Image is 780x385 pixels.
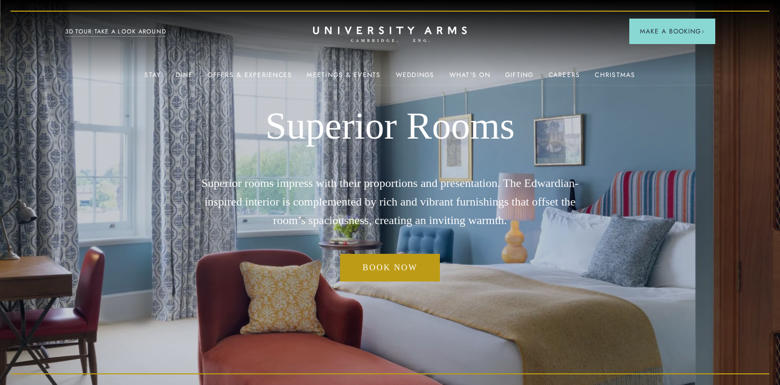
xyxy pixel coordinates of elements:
a: Home [313,27,467,43]
span: Make a Booking [640,27,705,36]
a: 3D TOUR:TAKE A LOOK AROUND [65,27,167,37]
button: Make a BookingArrow icon [629,19,715,44]
a: Dine [176,71,193,85]
p: Superior rooms impress with their proportions and presentation. The Edwardian-inspired interior i... [195,174,585,230]
a: Stay [144,71,161,85]
img: Arrow icon [701,30,705,33]
a: Gifting [505,71,534,85]
h1: Superior Rooms [195,104,585,149]
a: Offers & Experiences [207,71,292,85]
a: Careers [549,71,580,85]
a: Christmas [595,71,635,85]
a: Meetings & Events [307,71,380,85]
a: What's On [449,71,490,85]
a: Weddings [396,71,435,85]
a: Book now [340,254,440,281]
